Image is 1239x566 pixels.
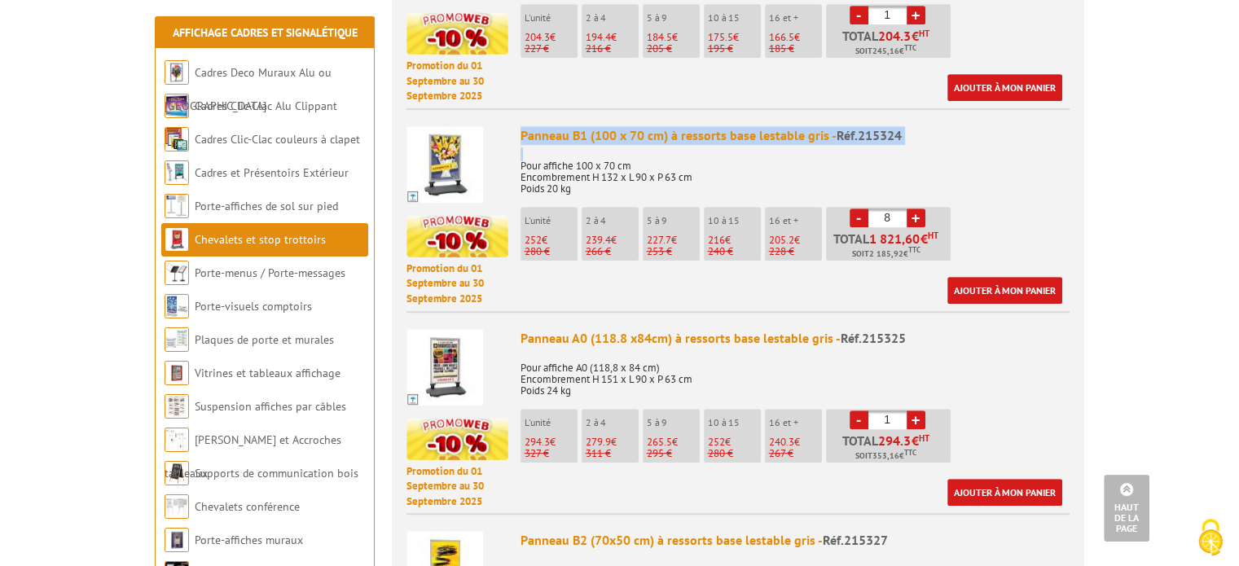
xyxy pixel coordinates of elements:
p: € [586,437,639,448]
span: Soit € [852,248,920,261]
p: 280 € [525,246,578,257]
span: Réf.215324 [837,127,902,143]
p: € [586,32,639,43]
span: 204.3 [878,29,912,42]
img: Cimaises et Accroches tableaux [165,428,189,452]
sup: TTC [908,245,920,254]
p: € [708,32,761,43]
span: 1 821,60 [869,232,920,245]
a: + [907,208,925,227]
span: 252 [708,435,725,449]
a: - [850,410,868,429]
p: 228 € [769,246,822,257]
span: 279.9 [586,435,611,449]
p: 240 € [708,246,761,257]
a: Ajouter à mon panier [947,74,1062,101]
p: Pour affiche A0 (118,8 x 84 cm) Encombrement H 151 x L 90 x P 63 cm Poids 24 kg [521,351,1070,397]
a: Chevalets et stop trottoirs [195,232,326,247]
p: 16 et + [769,417,822,428]
p: Total [830,29,951,58]
span: 353,16 [872,450,899,463]
p: 280 € [708,448,761,459]
a: Ajouter à mon panier [947,277,1062,304]
a: - [850,208,868,227]
a: Porte-affiches muraux [195,533,303,547]
img: Cookies (fenêtre modale) [1190,517,1231,558]
a: Ajouter à mon panier [947,479,1062,506]
p: 2 à 4 [586,417,639,428]
p: 2 à 4 [586,12,639,24]
a: Vitrines et tableaux affichage [195,366,341,380]
span: 252 [525,233,542,247]
a: Cadres Clic-Clac Alu Clippant [195,99,337,113]
span: 265.5 [647,435,672,449]
p: Promotion du 01 Septembre au 30 Septembre 2025 [406,261,508,307]
sup: HT [928,230,938,241]
p: 16 et + [769,12,822,24]
p: Total [830,434,951,463]
button: Cookies (fenêtre modale) [1182,511,1239,566]
img: Panneau A0 (118.8 x84cm) à ressorts base lestable gris [406,329,483,406]
span: 216 [708,233,725,247]
p: 205 € [647,43,700,55]
p: 5 à 9 [647,417,700,428]
span: 240.3 [769,435,794,449]
img: Porte-visuels comptoirs [165,294,189,318]
span: Réf.215327 [823,532,888,548]
img: Cadres Deco Muraux Alu ou Bois [165,60,189,85]
a: Chevalets conférence [195,499,300,514]
p: 327 € [525,448,578,459]
a: Cadres Deco Muraux Alu ou [GEOGRAPHIC_DATA] [165,65,332,113]
span: € [912,29,919,42]
p: 185 € [769,43,822,55]
p: € [769,32,822,43]
img: promotion [406,215,508,257]
p: 16 et + [769,215,822,226]
span: 2 185,92 [869,248,903,261]
a: Haut de la page [1104,475,1149,542]
a: Porte-menus / Porte-messages [195,265,345,280]
span: 245,16 [872,45,899,58]
img: Porte-affiches muraux [165,528,189,552]
img: Vitrines et tableaux affichage [165,361,189,385]
a: Plaques de porte et murales [195,332,334,347]
p: 2 à 4 [586,215,639,226]
a: + [907,6,925,24]
span: 194.4 [586,30,611,44]
a: + [907,410,925,429]
a: Cadres et Présentoirs Extérieur [195,165,349,180]
p: € [525,32,578,43]
img: Suspension affiches par câbles [165,394,189,419]
img: Chevalets et stop trottoirs [165,227,189,252]
p: € [647,32,700,43]
span: € [920,232,928,245]
p: € [525,437,578,448]
p: € [769,235,822,246]
p: Total [830,232,951,261]
p: 195 € [708,43,761,55]
p: 227 € [525,43,578,55]
p: L'unité [525,12,578,24]
p: Promotion du 01 Septembre au 30 Septembre 2025 [406,464,508,510]
p: Pour affiche 100 x 70 cm Encombrement H 132 x L 90 x P 63 cm Poids 20 kg [521,149,1070,195]
a: Supports de communication bois [195,466,358,480]
span: 184.5 [647,30,672,44]
p: 266 € [586,246,639,257]
sup: TTC [904,43,916,52]
sup: HT [919,28,929,39]
span: 294.3 [525,435,550,449]
span: 227.7 [647,233,671,247]
span: Soit € [855,450,916,463]
img: promotion [406,418,508,460]
img: Cadres Clic-Clac couleurs à clapet [165,127,189,151]
a: Cadres Clic-Clac couleurs à clapet [195,132,360,147]
p: 216 € [586,43,639,55]
p: € [769,437,822,448]
p: € [708,235,761,246]
span: 175.5 [708,30,733,44]
a: Affichage Cadres et Signalétique [173,25,358,40]
p: € [586,235,639,246]
div: Panneau B2 (70x50 cm) à ressorts base lestable gris - [521,531,1070,550]
p: Promotion du 01 Septembre au 30 Septembre 2025 [406,59,508,104]
span: 205.2 [769,233,794,247]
